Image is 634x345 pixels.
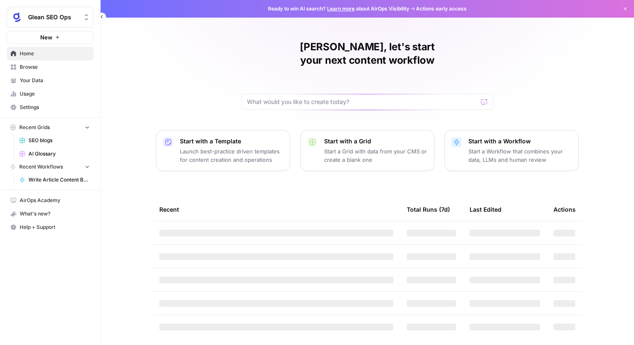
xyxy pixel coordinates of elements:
span: New [40,33,52,42]
span: Settings [20,104,90,111]
span: AI Glossary [29,150,90,158]
div: Recent [159,198,393,221]
div: Actions [553,198,576,221]
span: Ready to win AI search? about AirOps Visibility [268,5,409,13]
button: Start with a GridStart a Grid with data from your CMS or create a blank one [300,130,434,171]
button: Start with a TemplateLaunch best-practice driven templates for content creation and operations [156,130,290,171]
span: Actions early access [416,5,467,13]
span: Your Data [20,77,90,84]
h1: [PERSON_NAME], let's start your next content workflow [242,40,493,67]
button: Recent Workflows [7,161,94,173]
div: Total Runs (7d) [407,198,450,221]
span: Browse [20,63,90,71]
a: AI Glossary [16,147,94,161]
button: Workspace: Glean SEO Ops [7,7,94,28]
p: Start with a Workflow [468,137,572,145]
span: Usage [20,90,90,98]
p: Launch best-practice driven templates for content creation and operations [180,147,283,164]
span: Help + Support [20,223,90,231]
p: Start a Workflow that combines your data, LLMs and human review [468,147,572,164]
a: Write Article Content Brief (Agents) [16,173,94,187]
span: Home [20,50,90,57]
a: Browse [7,60,94,74]
button: Help + Support [7,220,94,234]
a: Home [7,47,94,60]
a: AirOps Academy [7,194,94,207]
a: Settings [7,101,94,114]
a: SEO blogs [16,134,94,147]
a: Learn more [327,5,355,12]
p: Start with a Grid [324,137,427,145]
input: What would you like to create today? [247,98,478,106]
button: What's new? [7,207,94,220]
p: Start with a Template [180,137,283,145]
img: Glean SEO Ops Logo [10,10,25,25]
span: Glean SEO Ops [28,13,79,21]
button: Recent Grids [7,121,94,134]
span: Write Article Content Brief (Agents) [29,176,90,184]
p: Start a Grid with data from your CMS or create a blank one [324,147,427,164]
span: Recent Grids [19,124,50,131]
button: New [7,31,94,44]
span: SEO blogs [29,137,90,144]
a: Usage [7,87,94,101]
div: Last Edited [470,198,501,221]
a: Your Data [7,74,94,87]
button: Start with a WorkflowStart a Workflow that combines your data, LLMs and human review [444,130,579,171]
span: AirOps Academy [20,197,90,204]
span: Recent Workflows [19,163,63,171]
